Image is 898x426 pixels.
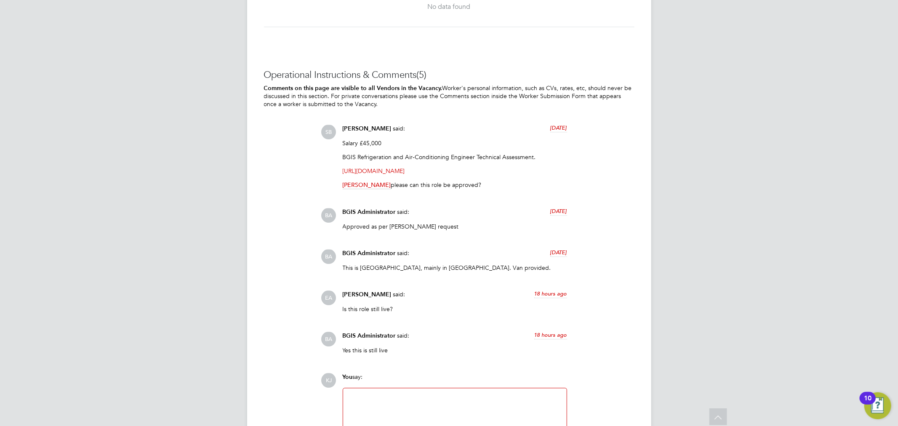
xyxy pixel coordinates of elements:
span: BA [322,208,336,223]
span: 18 hours ago [534,331,567,338]
p: Yes this is still live [343,346,567,354]
button: Open Resource Center, 10 new notifications [864,392,891,419]
p: Approved as per [PERSON_NAME] request [343,223,567,230]
p: please can this role be approved? [343,181,567,189]
span: 18 hours ago [534,290,567,297]
span: [DATE] [550,249,567,256]
span: said: [393,125,405,132]
span: [PERSON_NAME] [343,125,392,132]
p: BGIS Refrigeration and Air-Conditioning Engineer Technical Assessment. [343,153,567,161]
span: BGIS Administrator [343,208,396,216]
span: said: [397,249,410,257]
span: [DATE] [550,208,567,215]
div: 10 [864,398,871,409]
span: said: [397,332,410,339]
span: BGIS Administrator [343,332,396,339]
div: No data found [272,3,626,11]
span: said: [393,290,405,298]
span: You [343,373,353,381]
span: BA [322,332,336,346]
span: SB [322,125,336,139]
p: This is [GEOGRAPHIC_DATA], mainly in [GEOGRAPHIC_DATA]. Van provided. [343,264,567,272]
h3: Operational Instructions & Comments [264,69,634,81]
b: Comments on this page are visible to all Vendors in the Vacancy. [264,85,442,92]
a: [URL][DOMAIN_NAME] [343,167,405,175]
p: Salary £45,000 [343,139,567,147]
span: KJ [322,373,336,388]
span: EA [322,290,336,305]
span: BA [322,249,336,264]
div: say: [343,373,567,388]
span: BGIS Administrator [343,250,396,257]
span: [DATE] [550,124,567,131]
span: (5) [417,69,427,80]
span: said: [397,208,410,216]
p: Is this role still live? [343,305,567,313]
p: Worker's personal information, such as CVs, rates, etc, should never be discussed in this section... [264,84,634,108]
span: [PERSON_NAME] [343,181,391,189]
span: [PERSON_NAME] [343,291,392,298]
